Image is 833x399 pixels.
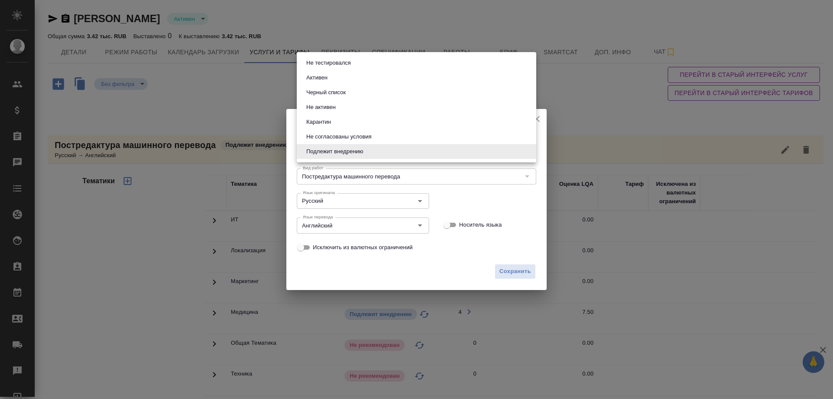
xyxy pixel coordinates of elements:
[304,88,348,97] button: Черный список
[304,132,374,142] button: Не согласованы условия
[304,58,354,68] button: Не тестировался
[304,117,334,127] button: Карантин
[304,102,338,112] button: Не активен
[304,73,330,82] button: Активен
[304,147,366,156] button: Подлежит внедрению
